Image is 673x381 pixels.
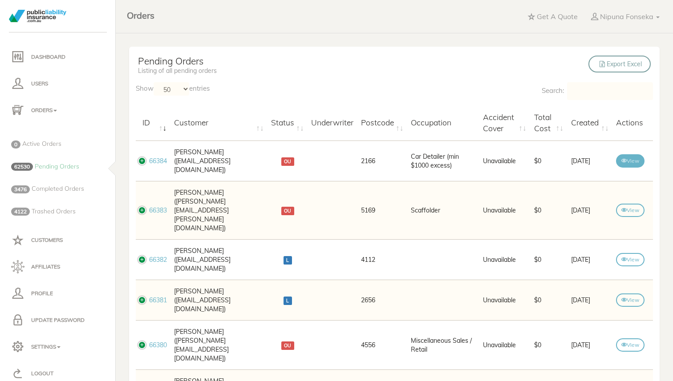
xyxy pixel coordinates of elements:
[11,208,30,216] span: 4122
[136,105,170,140] th: ID: activate to sort column ascending
[407,181,479,239] td: Scaffolder
[281,157,294,166] span: OU
[268,105,308,140] th: Status: activate to sort column ascending
[357,140,407,181] td: 2166
[149,341,167,349] a: 66380
[479,140,531,181] td: Unavailable
[170,320,268,369] td: [PERSON_NAME] ([PERSON_NAME][EMAIL_ADDRESS][DOMAIN_NAME])
[357,280,407,320] td: 2656
[357,181,407,239] td: 5169
[537,12,578,21] p: Get A Quote
[170,181,268,239] td: [PERSON_NAME] ([PERSON_NAME][EMAIL_ADDRESS][PERSON_NAME][DOMAIN_NAME])
[11,287,105,300] p: Profile
[531,140,568,181] td: $0
[11,163,33,171] span: 62530
[11,104,105,117] p: Orders
[568,239,613,280] td: [DATE]
[170,280,268,320] td: [PERSON_NAME] ([EMAIL_ADDRESS][DOMAIN_NAME])
[568,181,613,239] td: [DATE]
[149,296,167,304] a: 66381
[531,181,568,239] td: $0
[149,206,167,214] a: 66383
[616,154,645,168] a: View
[170,105,268,140] th: Customer: activate to sort column ascending
[11,140,20,148] span: 0
[616,338,645,352] a: View
[32,184,84,193] span: Completed Orders
[35,162,79,170] span: Pending Orders
[357,105,407,140] th: Postcode: activate to sort column ascending
[567,82,653,100] input: Search:
[308,105,357,140] th: Underwriter
[154,82,189,96] select: Showentries
[568,105,613,140] th: Created: activate to sort column ascending
[584,7,666,26] a: Nipuna Fonseka
[138,67,217,76] p: Listing of all pending orders
[568,140,613,181] td: [DATE]
[11,367,105,380] p: Logout
[138,56,217,67] h4: Pending Orders
[612,105,653,140] th: Actions
[32,207,76,215] span: Trashed Orders
[531,280,568,320] td: $0
[357,320,407,369] td: 4556
[479,239,531,280] td: Unavailable
[479,280,531,320] td: Unavailable
[11,185,30,193] span: 3476
[149,157,167,165] a: 66384
[357,239,407,280] td: 4112
[479,320,531,369] td: Unavailable
[11,233,105,247] p: Customers
[149,256,167,264] a: 66382
[531,239,568,280] td: $0
[407,320,479,369] td: Miscellaneous Sales / Retail
[170,239,268,280] td: [PERSON_NAME] ([EMAIL_ADDRESS][DOMAIN_NAME])
[531,105,568,140] th: Total Cost: activate to sort column ascending
[136,82,210,96] label: Show entries
[284,297,292,305] span: L
[22,140,61,148] span: Active Orders
[616,293,645,307] a: View
[11,260,105,273] p: Affiliates
[11,313,105,327] p: Update Password
[170,140,268,181] td: [PERSON_NAME] ([EMAIL_ADDRESS][DOMAIN_NAME])
[479,105,531,140] th: Accident Cover: activate to sort column ascending
[616,204,645,217] a: View
[568,320,613,369] td: [DATE]
[11,77,105,90] p: Users
[616,253,645,266] a: View
[281,341,294,350] span: OU
[479,181,531,239] td: Unavailable
[120,2,161,24] a: Orders
[568,280,613,320] td: [DATE]
[11,340,105,353] p: Settings
[588,56,651,72] a: Export Excel
[284,256,292,265] span: L
[281,207,294,215] span: OU
[407,105,479,140] th: Occupation
[531,320,568,369] td: $0
[600,12,653,21] p: Nipuna Fonseka
[542,82,653,100] label: Search:
[407,140,479,181] td: Car Detailer (min $1000 excess)
[11,50,105,64] p: Dashboard
[9,10,66,22] img: PLI_logotransparent.png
